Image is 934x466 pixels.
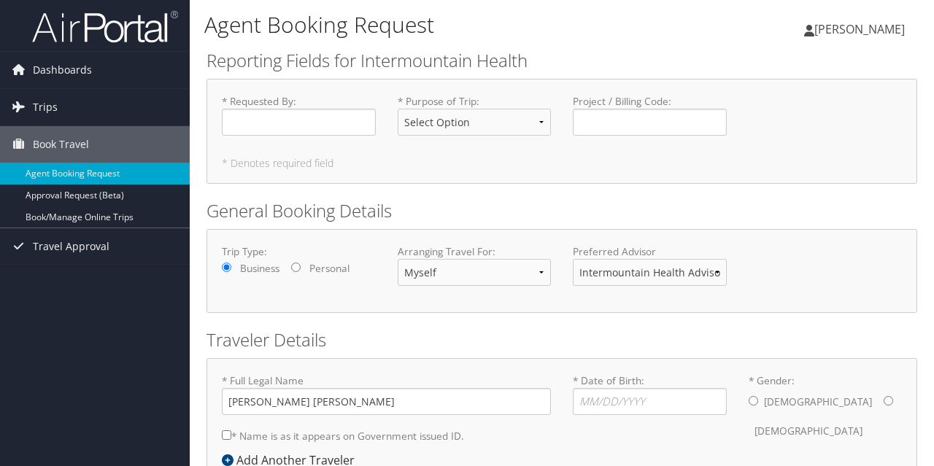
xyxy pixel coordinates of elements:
[884,396,893,405] input: * Gender:[DEMOGRAPHIC_DATA][DEMOGRAPHIC_DATA]
[573,373,727,415] label: * Date of Birth:
[222,244,376,259] label: Trip Type:
[398,94,552,147] label: * Purpose of Trip :
[309,261,350,276] label: Personal
[32,9,178,44] img: airportal-logo.png
[33,126,89,163] span: Book Travel
[814,21,905,37] span: [PERSON_NAME]
[573,94,727,136] label: Project / Billing Code :
[222,94,376,136] label: * Requested By :
[222,373,551,415] label: * Full Legal Name
[33,52,92,88] span: Dashboards
[222,422,464,449] label: * Name is as it appears on Government issued ID.
[240,261,279,276] label: Business
[804,7,919,51] a: [PERSON_NAME]
[222,109,376,136] input: * Requested By:
[398,244,552,259] label: Arranging Travel For:
[204,9,681,40] h1: Agent Booking Request
[207,327,917,352] h2: Traveler Details
[207,48,917,73] h2: Reporting Fields for Intermountain Health
[207,198,917,223] h2: General Booking Details
[573,388,727,415] input: * Date of Birth:
[749,373,903,446] label: * Gender:
[222,388,551,415] input: * Full Legal Name
[33,228,109,265] span: Travel Approval
[222,158,902,168] h5: * Denotes required field
[754,417,862,445] label: [DEMOGRAPHIC_DATA]
[573,244,727,259] label: Preferred Advisor
[398,109,552,136] select: * Purpose of Trip:
[222,430,231,440] input: * Name is as it appears on Government issued ID.
[749,396,758,405] input: * Gender:[DEMOGRAPHIC_DATA][DEMOGRAPHIC_DATA]
[33,89,58,125] span: Trips
[764,388,872,416] label: [DEMOGRAPHIC_DATA]
[573,109,727,136] input: Project / Billing Code:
